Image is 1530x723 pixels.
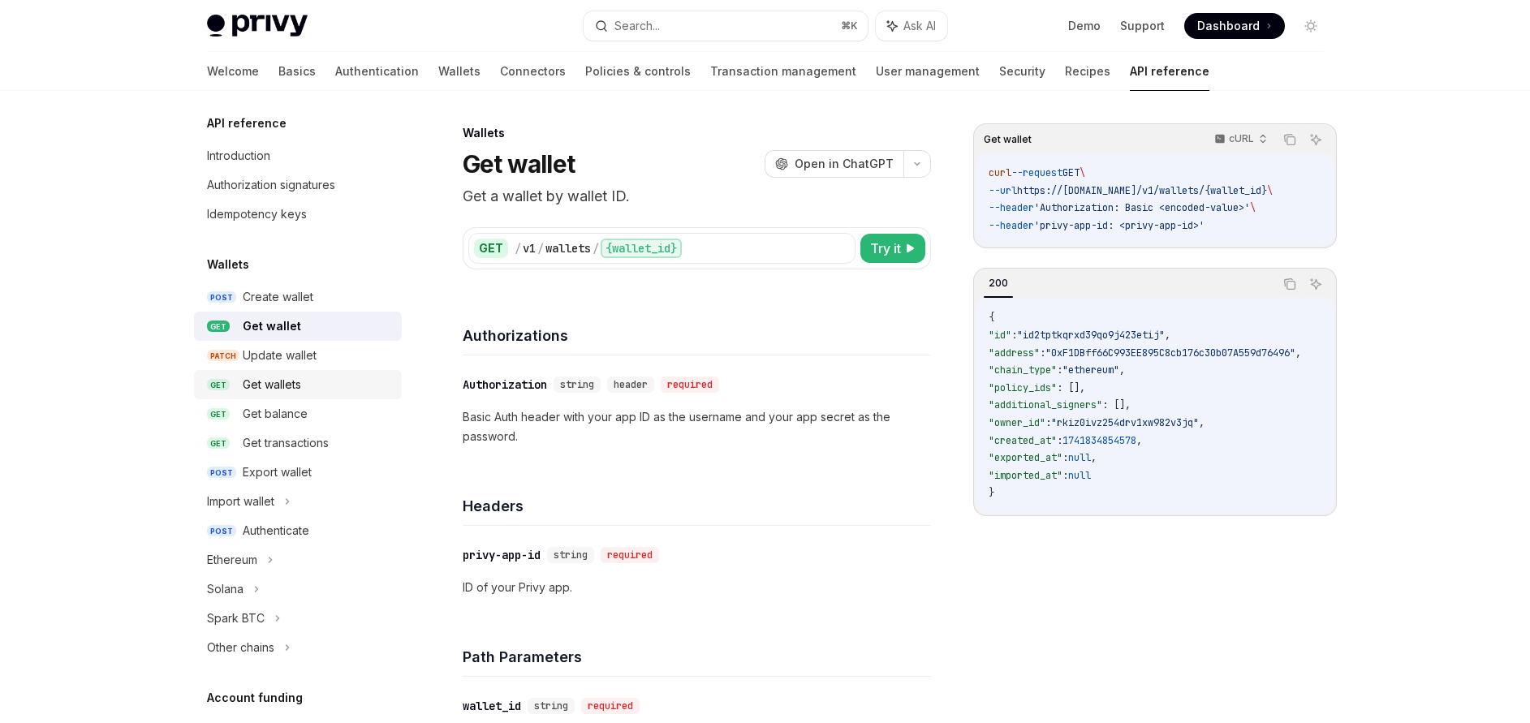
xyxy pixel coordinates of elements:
span: null [1068,451,1091,464]
div: Get transactions [243,433,329,453]
span: "id" [989,329,1011,342]
span: : [1040,346,1045,359]
h5: Wallets [207,255,249,274]
div: required [581,698,640,714]
span: } [989,486,994,499]
span: { [989,311,994,324]
a: Policies & controls [585,52,691,91]
div: wallets [545,240,591,256]
h4: Headers [463,495,931,517]
div: Create wallet [243,287,313,307]
span: , [1091,451,1097,464]
div: required [661,377,719,393]
span: "address" [989,346,1040,359]
span: GET [207,437,230,450]
button: Toggle dark mode [1298,13,1324,39]
span: ⌘ K [841,19,858,32]
span: "exported_at" [989,451,1062,464]
div: / [537,240,544,256]
a: Transaction management [710,52,856,91]
button: Open in ChatGPT [765,150,903,178]
div: privy-app-id [463,547,541,563]
div: {wallet_id} [601,239,682,258]
img: light logo [207,15,308,37]
a: Basics [278,52,316,91]
div: Authenticate [243,521,309,540]
a: Idempotency keys [194,200,402,229]
span: : [1011,329,1017,342]
span: "0xF1DBff66C993EE895C8cb176c30b07A559d76496" [1045,346,1295,359]
span: : [1057,434,1062,447]
p: cURL [1229,132,1254,145]
button: Copy the contents from the code block [1279,129,1300,150]
h4: Path Parameters [463,646,931,668]
span: string [534,699,568,712]
div: 200 [984,273,1013,293]
div: GET [474,239,508,258]
a: GETGet balance [194,399,402,428]
span: : [1057,364,1062,377]
span: Dashboard [1197,18,1260,34]
div: Get wallets [243,375,301,394]
span: GET [207,408,230,420]
a: GETGet wallet [194,312,402,341]
div: Update wallet [243,346,317,365]
span: POST [207,291,236,303]
span: "ethereum" [1062,364,1119,377]
span: --request [1011,166,1062,179]
span: , [1119,364,1125,377]
a: Security [999,52,1045,91]
span: 1741834854578 [1062,434,1136,447]
a: GETGet transactions [194,428,402,458]
a: POSTExport wallet [194,458,402,487]
button: Copy the contents from the code block [1279,273,1300,295]
div: required [601,547,659,563]
p: ID of your Privy app. [463,578,931,597]
span: "owner_id" [989,416,1045,429]
span: Try it [870,239,901,258]
div: Get balance [243,404,308,424]
span: --header [989,219,1034,232]
span: "id2tptkqrxd39qo9j423etij" [1017,329,1165,342]
span: "chain_type" [989,364,1057,377]
span: : [], [1057,381,1085,394]
div: Export wallet [243,463,312,482]
div: Wallets [463,125,931,141]
span: null [1068,469,1091,482]
div: Solana [207,579,244,599]
span: GET [207,321,230,333]
span: https://[DOMAIN_NAME]/v1/wallets/{wallet_id} [1017,184,1267,197]
a: POSTAuthenticate [194,516,402,545]
span: Get wallet [984,133,1032,146]
span: "created_at" [989,434,1057,447]
a: POSTCreate wallet [194,282,402,312]
span: 'Authorization: Basic <encoded-value>' [1034,201,1250,214]
div: / [515,240,521,256]
p: Basic Auth header with your app ID as the username and your app secret as the password. [463,407,931,446]
div: Get wallet [243,316,301,336]
a: Welcome [207,52,259,91]
p: Get a wallet by wallet ID. [463,185,931,208]
span: PATCH [207,350,239,362]
div: v1 [523,240,536,256]
a: User management [876,52,980,91]
button: Try it [860,234,925,263]
div: wallet_id [463,698,521,714]
span: string [554,549,588,562]
span: --url [989,184,1017,197]
a: Recipes [1065,52,1110,91]
span: : [1062,469,1068,482]
span: string [560,378,594,391]
button: cURL [1205,126,1274,153]
span: \ [1080,166,1085,179]
a: Demo [1068,18,1101,34]
span: header [614,378,648,391]
div: Introduction [207,146,270,166]
span: , [1136,434,1142,447]
h5: API reference [207,114,287,133]
div: / [593,240,599,256]
div: Import wallet [207,492,274,511]
span: , [1199,416,1205,429]
span: "imported_at" [989,469,1062,482]
div: Authorization signatures [207,175,335,195]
